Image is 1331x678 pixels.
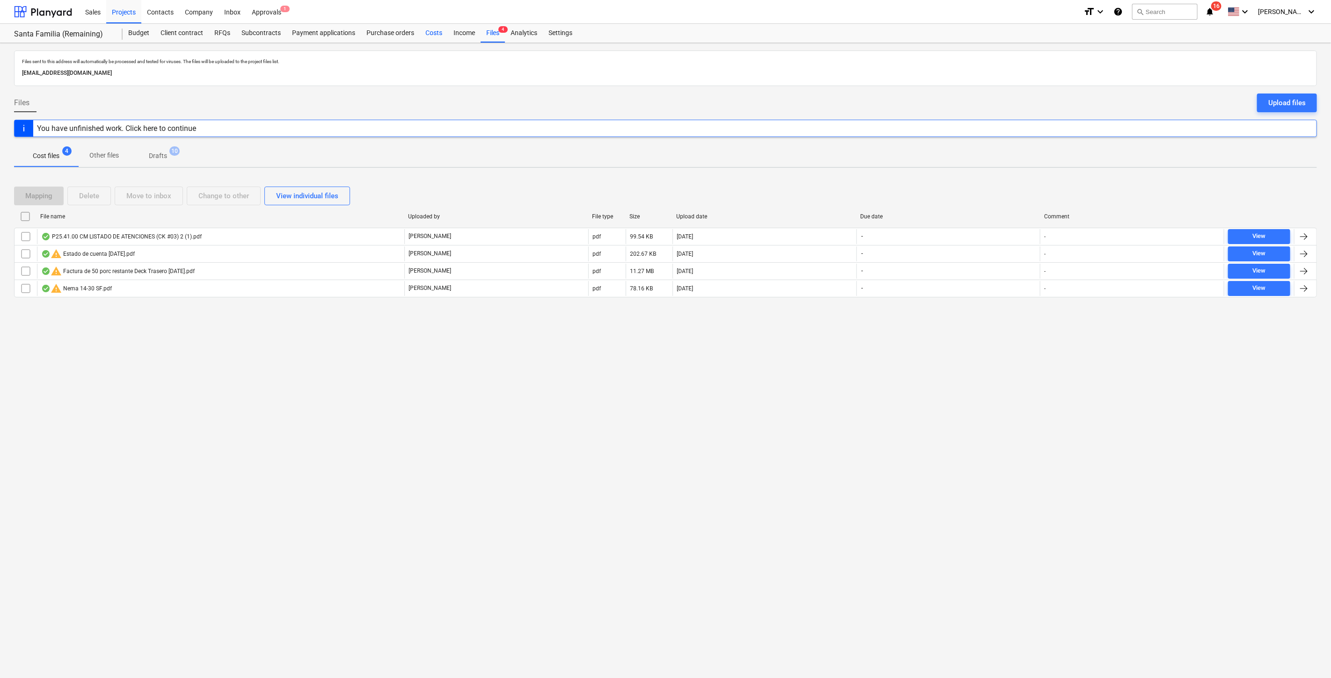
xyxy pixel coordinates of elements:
i: keyboard_arrow_down [1306,6,1317,17]
p: [PERSON_NAME] [409,267,451,275]
div: View [1253,231,1266,242]
div: [DATE] [677,251,693,257]
button: View [1228,229,1290,244]
i: Knowledge base [1113,6,1123,17]
div: View [1253,248,1266,259]
p: [PERSON_NAME] [409,232,451,240]
button: View [1228,246,1290,261]
span: - [861,232,864,240]
span: warning [51,248,62,260]
a: Settings [543,24,578,43]
div: Estado de cuenta [DATE].pdf [41,248,135,260]
div: - [1044,251,1046,257]
div: pdf [592,233,601,240]
span: warning [51,266,62,277]
span: [PERSON_NAME] [1258,8,1305,15]
div: Uploaded by [408,213,585,220]
span: Files [14,97,29,108]
p: [PERSON_NAME] [409,250,451,258]
div: 202.67 KB [630,251,656,257]
div: - [1044,233,1046,240]
p: [EMAIL_ADDRESS][DOMAIN_NAME] [22,68,1309,78]
div: pdf [592,251,601,257]
a: Files4 [481,24,505,43]
button: View individual files [264,187,350,205]
span: - [861,284,864,292]
div: OCR finished [41,250,51,258]
a: Costs [420,24,448,43]
div: 11.27 MB [630,268,654,274]
a: Payment applications [286,24,361,43]
div: Due date [860,213,1037,220]
p: Cost files [33,151,59,161]
p: [PERSON_NAME] [409,284,451,292]
a: RFQs [209,24,236,43]
p: Other files [89,151,119,160]
span: - [861,267,864,275]
a: Purchase orders [361,24,420,43]
div: [DATE] [677,233,693,240]
div: 78.16 KB [630,285,653,292]
div: pdf [592,285,601,292]
a: Income [448,24,481,43]
p: Drafts [149,151,167,161]
button: Upload files [1257,94,1317,112]
a: Analytics [505,24,543,43]
div: Widget de chat [1284,633,1331,678]
div: View [1253,283,1266,294]
div: OCR finished [41,233,51,240]
div: Factura de 50 porc restante Deck Trasero [DATE].pdf [41,266,195,277]
iframe: Chat Widget [1284,633,1331,678]
a: Budget [123,24,155,43]
i: notifications [1205,6,1214,17]
span: search [1136,8,1144,15]
span: 10 [169,146,180,156]
i: format_size [1083,6,1095,17]
div: P25.41.00 CM LISTADO DE ATENCIONES (CK #03) 2 (1).pdf [41,233,202,240]
div: Files [481,24,505,43]
div: File type [592,213,622,220]
div: [DATE] [677,285,693,292]
div: pdf [592,268,601,274]
div: - [1044,285,1046,292]
button: View [1228,281,1290,296]
span: 4 [498,26,508,33]
div: Santa Familia (Remaining) [14,29,111,39]
div: You have unfinished work. Click here to continue [37,124,196,133]
i: keyboard_arrow_down [1095,6,1106,17]
div: Upload date [676,213,853,220]
div: File name [40,213,401,220]
p: Files sent to this address will automatically be processed and tested for viruses. The files will... [22,58,1309,65]
div: View individual files [276,190,338,202]
div: View [1253,266,1266,276]
span: - [861,250,864,258]
i: keyboard_arrow_down [1239,6,1251,17]
div: Nema 14-30 SF.pdf [41,283,112,294]
div: [DATE] [677,268,693,274]
div: OCR finished [41,267,51,275]
span: 4 [62,146,72,156]
div: Upload files [1268,97,1306,109]
div: OCR finished [41,285,51,292]
div: - [1044,268,1046,274]
span: 1 [280,6,290,12]
div: Comment [1044,213,1221,220]
a: Subcontracts [236,24,286,43]
button: View [1228,264,1290,279]
a: Client contract [155,24,209,43]
div: 99.54 KB [630,233,653,240]
span: warning [51,283,62,294]
div: Size [629,213,669,220]
button: Search [1132,4,1198,20]
span: 16 [1211,1,1221,11]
